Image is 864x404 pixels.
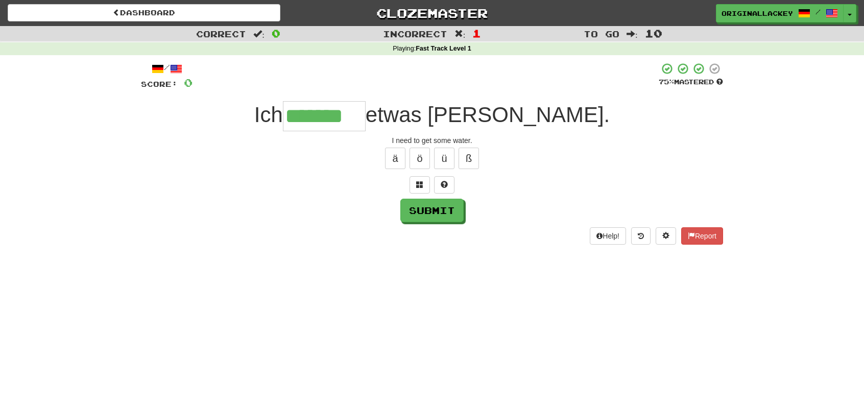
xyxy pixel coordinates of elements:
[8,4,280,21] a: Dashboard
[383,29,447,39] span: Incorrect
[434,148,454,169] button: ü
[659,78,674,86] span: 75 %
[366,103,610,127] span: etwas [PERSON_NAME].
[659,78,723,87] div: Mastered
[272,27,280,39] span: 0
[454,30,466,38] span: :
[472,27,481,39] span: 1
[410,176,430,194] button: Switch sentence to multiple choice alt+p
[416,45,471,52] strong: Fast Track Level 1
[253,30,265,38] span: :
[434,176,454,194] button: Single letter hint - you only get 1 per sentence and score half the points! alt+h
[645,27,662,39] span: 10
[716,4,844,22] a: originallackey /
[627,30,638,38] span: :
[459,148,479,169] button: ß
[400,199,464,222] button: Submit
[254,103,283,127] span: Ich
[584,29,619,39] span: To go
[141,62,193,75] div: /
[815,8,821,15] span: /
[141,135,723,146] div: I need to get some water.
[385,148,405,169] button: ä
[631,227,651,245] button: Round history (alt+y)
[410,148,430,169] button: ö
[196,29,246,39] span: Correct
[296,4,568,22] a: Clozemaster
[141,80,178,88] span: Score:
[681,227,723,245] button: Report
[590,227,626,245] button: Help!
[184,76,193,89] span: 0
[722,9,793,18] span: originallackey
